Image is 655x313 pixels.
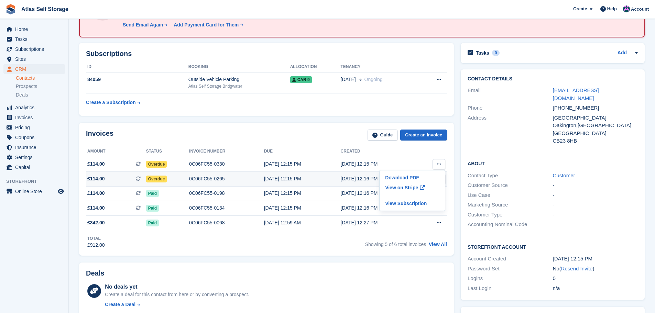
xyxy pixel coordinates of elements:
span: CRM [15,64,56,74]
span: [DATE] [341,76,356,83]
a: menu [3,123,65,132]
span: Home [15,24,56,34]
a: Download PDF [382,173,442,182]
div: [DATE] 12:16 PM [341,175,417,182]
div: 0 [492,50,500,56]
a: View Subscription [382,199,442,208]
div: Total [87,235,105,242]
h2: Storefront Account [468,243,638,250]
a: menu [3,133,65,142]
a: Resend Invite [561,266,593,271]
a: menu [3,44,65,54]
a: menu [3,187,65,196]
div: Marketing Source [468,201,553,209]
span: Paid [146,220,159,226]
a: menu [3,163,65,172]
a: menu [3,54,65,64]
div: CB23 8HB [553,137,638,145]
div: 0C06FC55-0068 [189,219,264,226]
a: Prospects [16,83,65,90]
a: menu [3,113,65,122]
div: 0C06FC55-0265 [189,175,264,182]
span: Online Store [15,187,56,196]
a: Create a Deal [105,301,249,308]
div: [GEOGRAPHIC_DATA] [553,114,638,122]
div: Account Created [468,255,553,263]
th: Status [146,146,189,157]
span: Paid [146,205,159,212]
th: Invoice number [189,146,264,157]
span: Pricing [15,123,56,132]
a: Add [618,49,627,57]
div: Use Case [468,191,553,199]
a: menu [3,153,65,162]
div: - [553,201,638,209]
span: Insurance [15,143,56,152]
th: Tenancy [341,62,420,72]
div: [PHONE_NUMBER] [553,104,638,112]
div: Customer Type [468,211,553,219]
span: Help [607,5,617,12]
span: Showing 5 of 6 total invoices [365,242,426,247]
span: ( ) [559,266,594,271]
div: Phone [468,104,553,112]
div: Atlas Self Storage Bridgwater [188,83,290,89]
span: Account [631,6,649,13]
th: Booking [188,62,290,72]
div: [GEOGRAPHIC_DATA] [553,130,638,137]
a: View All [429,242,447,247]
div: 0C06FC55-0198 [189,190,264,197]
div: [DATE] 12:15 PM [341,160,417,168]
div: [DATE] 12:16 PM [341,190,417,197]
th: Amount [86,146,146,157]
a: Contacts [16,75,65,81]
a: Add Payment Card for Them [171,21,244,29]
div: Add Payment Card for Them [174,21,239,29]
a: menu [3,143,65,152]
div: Logins [468,275,553,282]
span: Settings [15,153,56,162]
span: Prospects [16,83,37,90]
a: menu [3,34,65,44]
a: Guide [368,130,398,141]
a: Create a Subscription [86,96,140,109]
div: - [553,191,638,199]
span: Sites [15,54,56,64]
div: [DATE] 12:15 PM [264,190,341,197]
span: £114.00 [87,190,105,197]
span: Coupons [15,133,56,142]
div: 0C06FC55-0330 [189,160,264,168]
div: Oakington,[GEOGRAPHIC_DATA] [553,122,638,130]
span: Analytics [15,103,56,112]
div: [DATE] 12:16 PM [341,204,417,212]
h2: Tasks [476,50,489,56]
span: Storefront [6,178,68,185]
th: Allocation [290,62,341,72]
div: No deals yet [105,283,249,291]
div: Outside Vehicle Parking [188,76,290,83]
div: £912.00 [87,242,105,249]
a: View on Stripe [382,182,442,193]
span: £114.00 [87,204,105,212]
a: menu [3,103,65,112]
a: menu [3,64,65,74]
img: stora-icon-8386f47178a22dfd0bd8f6a31ec36ba5ce8667c1dd55bd0f319d3a0aa187defe.svg [6,4,16,14]
div: Password Set [468,265,553,273]
span: Subscriptions [15,44,56,54]
div: [DATE] 12:15 PM [553,255,638,263]
div: Email [468,87,553,102]
div: - [553,211,638,219]
h2: Subscriptions [86,50,447,58]
h2: About [468,160,638,167]
span: Overdue [146,161,167,168]
a: menu [3,24,65,34]
span: Invoices [15,113,56,122]
div: [DATE] 12:15 PM [264,175,341,182]
span: Paid [146,190,159,197]
span: Create [573,5,587,12]
h2: Invoices [86,130,113,141]
a: Customer [553,172,575,178]
span: £342.00 [87,219,105,226]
